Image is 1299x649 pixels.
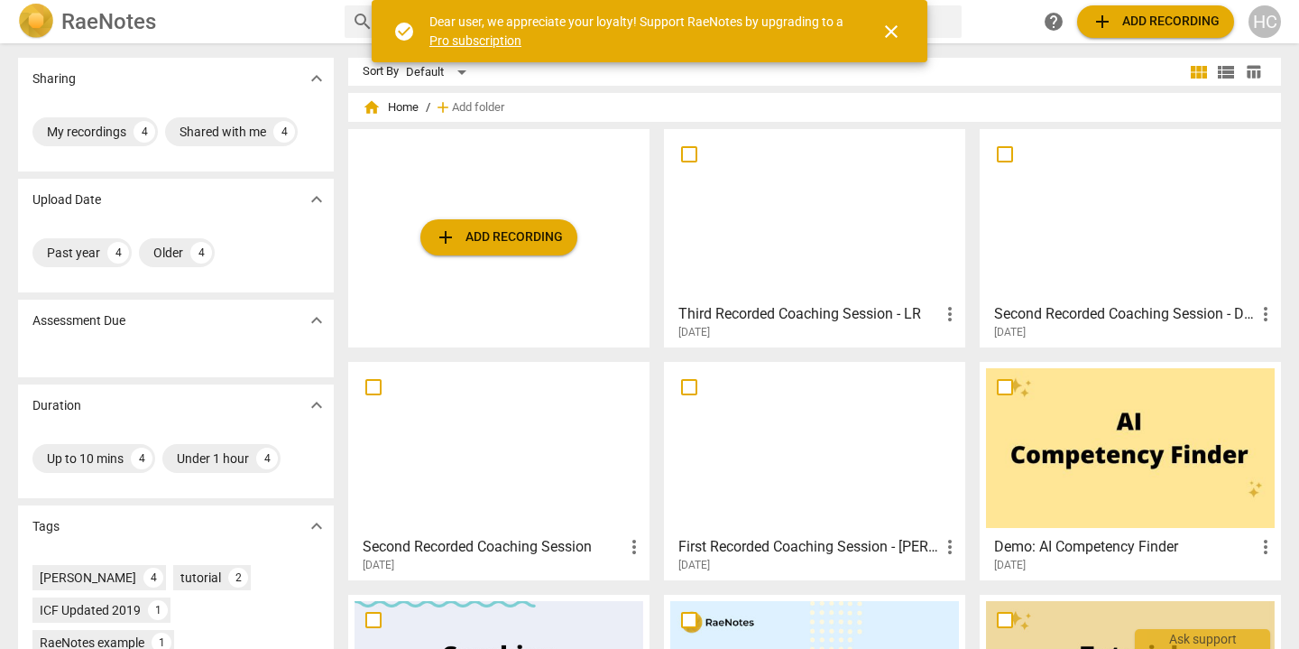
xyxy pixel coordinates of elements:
[434,98,452,116] span: add
[406,58,473,87] div: Default
[143,568,163,588] div: 4
[303,307,330,334] button: Show more
[303,65,330,92] button: Show more
[1092,11,1220,32] span: Add recording
[1255,303,1276,325] span: more_vert
[939,303,961,325] span: more_vert
[870,10,913,53] button: Close
[1043,11,1064,32] span: help
[40,601,141,619] div: ICF Updated 2019
[303,186,330,213] button: Show more
[363,98,419,116] span: Home
[40,569,136,587] div: [PERSON_NAME]
[47,244,100,262] div: Past year
[256,448,278,469] div: 4
[429,13,848,50] div: Dear user, we appreciate your loyalty! Support RaeNotes by upgrading to a
[678,325,710,340] span: [DATE]
[1188,61,1210,83] span: view_module
[306,310,327,331] span: expand_more
[177,450,249,468] div: Under 1 hour
[153,244,183,262] div: Older
[273,121,295,143] div: 4
[1212,59,1239,86] button: List view
[1092,11,1113,32] span: add
[1255,536,1276,558] span: more_vert
[32,396,81,415] p: Duration
[678,558,710,573] span: [DATE]
[32,70,76,88] p: Sharing
[1239,59,1267,86] button: Table view
[190,242,212,264] div: 4
[306,189,327,210] span: expand_more
[306,515,327,537] span: expand_more
[47,123,126,141] div: My recordings
[180,123,266,141] div: Shared with me
[670,368,959,572] a: First Recorded Coaching Session - [PERSON_NAME] - HCC Fall 2024[DATE]
[1037,5,1070,38] a: Help
[939,536,961,558] span: more_vert
[1185,59,1212,86] button: Tile view
[1215,61,1237,83] span: view_list
[678,536,939,558] h3: First Recorded Coaching Session - Helen Cheung - HCC Fall 2024
[1248,5,1281,38] button: HC
[47,450,124,468] div: Up to 10 mins
[363,98,381,116] span: home
[32,311,125,330] p: Assessment Due
[32,190,101,209] p: Upload Date
[1077,5,1234,38] button: Upload
[228,568,248,588] div: 2
[303,513,330,540] button: Show more
[18,4,54,40] img: Logo
[623,536,645,558] span: more_vert
[435,227,456,248] span: add
[363,558,394,573] span: [DATE]
[306,68,327,89] span: expand_more
[429,33,521,48] a: Pro subscription
[61,9,156,34] h2: RaeNotes
[452,101,504,115] span: Add folder
[363,65,399,79] div: Sort By
[994,325,1026,340] span: [DATE]
[134,121,155,143] div: 4
[994,303,1255,325] h3: Second Recorded Coaching Session - DN - Helen Cheung
[393,21,415,42] span: check_circle
[148,600,168,620] div: 1
[994,536,1255,558] h3: Demo: AI Competency Finder
[426,101,430,115] span: /
[986,135,1275,339] a: Second Recorded Coaching Session - DN - [PERSON_NAME][DATE]
[107,242,129,264] div: 4
[303,392,330,419] button: Show more
[986,368,1275,572] a: Demo: AI Competency Finder[DATE]
[352,11,373,32] span: search
[355,368,643,572] a: Second Recorded Coaching Session[DATE]
[420,219,577,255] button: Upload
[131,448,152,469] div: 4
[994,558,1026,573] span: [DATE]
[32,517,60,536] p: Tags
[180,569,221,587] div: tutorial
[880,21,902,42] span: close
[1135,629,1270,649] div: Ask support
[678,303,939,325] h3: Third Recorded Coaching Session - LR
[306,394,327,416] span: expand_more
[670,135,959,339] a: Third Recorded Coaching Session - LR[DATE]
[435,227,563,248] span: Add recording
[363,536,623,558] h3: Second Recorded Coaching Session
[1245,63,1262,80] span: table_chart
[18,4,330,40] a: LogoRaeNotes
